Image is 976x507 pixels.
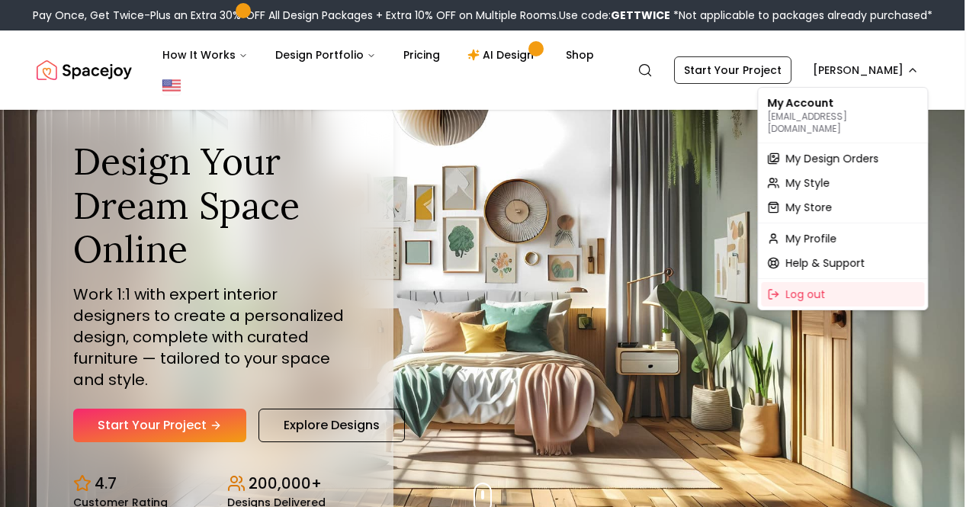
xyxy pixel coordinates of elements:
[761,226,924,251] a: My Profile
[757,87,928,310] div: [PERSON_NAME]
[785,287,825,302] span: Log out
[785,200,832,215] span: My Store
[761,91,924,140] div: My Account
[761,146,924,171] a: My Design Orders
[785,151,878,166] span: My Design Orders
[785,231,836,246] span: My Profile
[761,171,924,195] a: My Style
[767,111,918,135] p: [EMAIL_ADDRESS][DOMAIN_NAME]
[761,251,924,275] a: Help & Support
[785,255,865,271] span: Help & Support
[761,195,924,220] a: My Store
[785,175,830,191] span: My Style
